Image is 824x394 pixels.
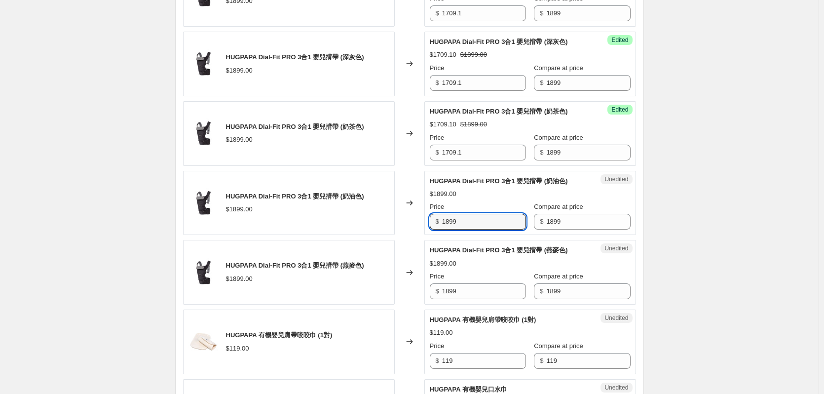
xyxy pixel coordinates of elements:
span: $ [436,149,439,156]
span: Unedited [604,384,628,392]
span: Compare at price [534,64,583,72]
span: $ [436,287,439,295]
img: HUG-01-06_80x.jpg [188,258,218,287]
span: HUGPAPA Dial-Fit PRO 3合1 嬰兒揹帶 (奶茶色) [226,123,364,130]
span: Price [430,273,445,280]
div: $119.00 [226,344,249,354]
span: Unedited [604,244,628,252]
span: $ [540,9,543,17]
span: HUGPAPA Dial-Fit PRO 3合1 嬰兒揹帶 (燕麥色) [226,262,364,269]
span: HUGPAPA Dial-Fit PRO 3合1 嬰兒揹帶 (奶油色) [226,193,364,200]
span: Compare at price [534,203,583,210]
span: HUGPAPA Dial-Fit PRO 3合1 嬰兒揹帶 (奶油色) [430,177,568,185]
span: HUGPAPA Dial-Fit PRO 3合1 嬰兒揹帶 (深灰色) [430,38,568,45]
div: $119.00 [430,328,453,338]
div: $1899.00 [226,66,253,76]
span: Unedited [604,314,628,322]
span: HUGPAPA Dial-Fit PRO 3合1 嬰兒揹帶 (奶茶色) [430,108,568,115]
strike: $1899.00 [460,50,487,60]
span: HUGPAPA 有機嬰兒口水巾 [430,386,507,393]
span: Compare at price [534,342,583,350]
span: $ [436,357,439,364]
img: HUGPAPA_80x.jpg [188,327,218,356]
div: $1899.00 [226,274,253,284]
span: $ [540,357,543,364]
span: $ [540,287,543,295]
span: Price [430,203,445,210]
span: Compare at price [534,134,583,141]
span: $ [540,79,543,86]
span: $ [540,149,543,156]
div: $1899.00 [430,259,456,269]
span: Edited [611,36,628,44]
span: Price [430,342,445,350]
img: HUG-01-06_80x.jpg [188,188,218,218]
span: HUGPAPA 有機嬰兒肩帶咬咬巾 (1對) [430,316,536,323]
div: $1709.10 [430,50,456,60]
span: Price [430,134,445,141]
span: HUGPAPA Dial-Fit PRO 3合1 嬰兒揹帶 (深灰色) [226,53,364,61]
strike: $1899.00 [460,119,487,129]
span: $ [436,218,439,225]
img: HUG-01-06_80x.jpg [188,49,218,79]
div: $1899.00 [226,135,253,145]
span: Price [430,64,445,72]
div: $1899.00 [430,189,456,199]
span: $ [540,218,543,225]
span: $ [436,79,439,86]
img: HUG-01-06_80x.jpg [188,118,218,148]
div: $1899.00 [226,204,253,214]
span: HUGPAPA 有機嬰兒肩帶咬咬巾 (1對) [226,331,333,339]
div: $1709.10 [430,119,456,129]
span: Unedited [604,175,628,183]
span: HUGPAPA Dial-Fit PRO 3合1 嬰兒揹帶 (燕麥色) [430,246,568,254]
span: Edited [611,106,628,114]
span: Compare at price [534,273,583,280]
span: $ [436,9,439,17]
